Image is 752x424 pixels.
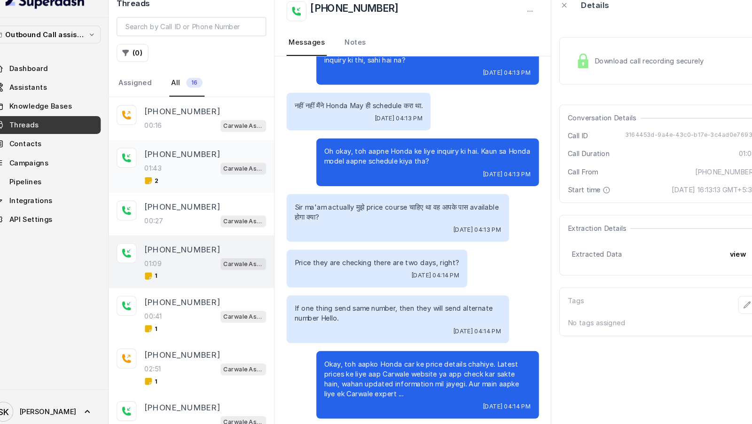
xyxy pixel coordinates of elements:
span: 1 [154,321,166,329]
a: [PERSON_NAME] [8,390,113,416]
span: Call ID [555,138,574,147]
span: [PERSON_NAME] [36,399,90,408]
p: 00:27 [154,218,172,228]
a: API Settings [8,213,113,230]
p: Carwale Assistant [229,408,266,418]
span: [PHONE_NUMBER] [675,172,733,181]
span: Threads [26,127,54,137]
span: Campaigns [26,163,63,173]
p: Carwale Assistant [229,309,266,318]
button: view [702,246,729,263]
button: (0) [128,55,158,72]
span: [DATE] 04:14 PM [446,323,492,331]
p: [PHONE_NUMBER] [154,113,226,125]
span: Knowledge Bases [26,110,86,119]
p: [PHONE_NUMBER] [154,244,226,255]
p: 01:43 [154,168,170,178]
span: [DATE] 16:13:13 GMT+5:30 [653,188,733,198]
span: Integrations [26,199,67,208]
text: SK [16,399,26,408]
span: [DATE] 04:13 PM [372,122,417,130]
span: Assistants [26,92,62,101]
a: Campaigns [8,159,113,176]
nav: Tabs [289,41,527,67]
span: 1 [154,271,166,279]
button: Outbound Call assistant [8,38,113,55]
span: 2 [154,181,167,188]
span: Pipelines [26,181,57,190]
a: Integrations [8,195,113,212]
a: Dashboard [8,70,113,87]
span: Call Duration [555,155,595,164]
span: [DATE] 04:13 PM [474,79,520,86]
p: 00:41 [154,308,171,318]
a: Threads [8,124,113,141]
img: light.svg [23,8,98,23]
span: Contacts [26,145,57,155]
p: Tags [555,294,570,311]
img: Lock Icon [562,64,576,79]
a: Contacts [8,141,113,158]
p: Okay, toh aapko Honda car ke price details chahiye. Latest prices ke liye aap Carwale website ya ... [324,353,520,391]
span: 01:09 [716,155,733,164]
span: [DATE] 04:14 PM [474,395,520,402]
p: [PHONE_NUMBER] [154,294,226,305]
span: 3164453d-9a4e-43c0-b17e-3c4ad0e7693c [609,138,733,147]
p: If one thing send same number, then they will send alternate number Hello. [296,301,492,320]
p: Carwale Assistant [229,169,266,178]
p: Sir ma'am actually मुझे price course चाहिए था वह आपके पास available होगा क्या? [296,205,492,224]
span: API Settings [26,217,67,226]
p: Oh okay, toh aapne Honda ke liye inquiry ki hai. Kaun sa Honda model aapne schedule kiya tha? [324,152,520,171]
span: [DATE] 04:13 PM [474,175,520,182]
p: 01:09 [154,259,171,268]
a: Pipelines [8,177,113,194]
span: Conversation Details [555,121,623,130]
h2: Threads [128,11,269,23]
span: Download call recording securely [580,67,687,76]
p: [PHONE_NUMBER] [154,393,226,405]
span: Call From [555,172,583,181]
p: [PHONE_NUMBER] [154,204,226,215]
span: [DATE] 04:13 PM [446,228,492,235]
p: 00:16 [154,128,171,137]
span: [DATE] 04:14 PM [407,271,452,278]
p: No tags assigned [555,314,733,324]
a: Notes [342,41,366,67]
p: Price they are checking there are two days, right? [296,258,452,267]
span: 16 [194,87,209,97]
p: Outbound Call assistant [23,41,98,52]
p: [PHONE_NUMBER] [154,154,226,165]
span: Start time [555,188,597,198]
a: Assistants [8,88,113,105]
a: Assigned [128,80,163,105]
p: Carwale Assistant [229,219,266,228]
p: Carwale Assistant [229,128,266,138]
span: Dashboard [26,74,63,83]
p: 02:51 [154,358,170,368]
span: 1 [154,371,166,378]
span: Extracted Data [558,250,606,259]
p: Carwale Assistant [229,259,266,268]
span: Extraction Details [555,225,614,235]
p: Carwale Assistant [229,359,266,368]
p: [PHONE_NUMBER] [154,344,226,355]
nav: Tabs [128,80,269,105]
a: All16 [178,80,211,105]
a: Knowledge Bases [8,106,113,123]
a: Messages [289,41,327,67]
input: Search by Call ID or Phone Number [128,30,269,48]
p: Details [567,13,594,24]
p: नहीं नहीं मैंने Honda May ही schedule करा था. [296,109,417,118]
h2: [PHONE_NUMBER] [311,15,395,34]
